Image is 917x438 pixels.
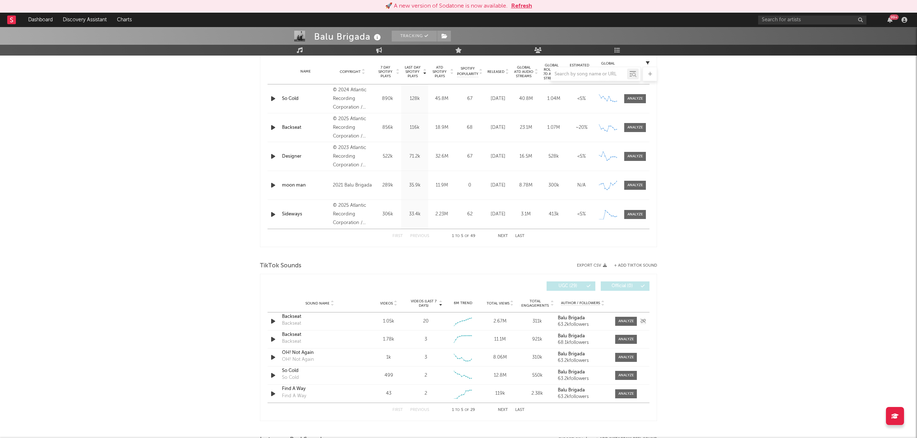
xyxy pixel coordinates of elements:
div: 43 [372,390,405,397]
button: UGC(29) [547,281,595,291]
div: Backseat [282,320,301,327]
a: So Cold [282,95,329,102]
div: 1.05k [372,318,405,325]
div: 550k [521,372,554,379]
div: 62 [457,211,482,218]
a: Backseat [282,331,357,338]
div: 300k [542,182,566,189]
span: Total Engagements [521,299,550,308]
a: Backseat [282,124,329,131]
div: 3 [425,336,427,343]
strong: Balu Brigada [558,388,585,393]
span: Sound Name [305,301,330,306]
div: 63.2k followers [558,376,608,381]
span: Spotify Popularity [457,66,478,77]
span: Total Views [487,301,509,306]
div: 413k [542,211,566,218]
div: 71.2k [403,153,426,160]
div: 311k [521,318,554,325]
div: 3.1M [514,211,538,218]
div: 921k [521,336,554,343]
div: 3 [425,354,427,361]
div: 2 [425,372,427,379]
div: <5% [569,153,594,160]
span: Global Rolling 7D Audio Streams [542,63,561,80]
span: of [465,408,469,412]
div: 1.04M [542,95,566,102]
a: Dashboard [23,13,58,27]
div: <5% [569,211,594,218]
button: Next [498,234,508,238]
div: 856k [376,124,399,131]
div: 8.06M [483,354,517,361]
div: 40.8M [514,95,538,102]
button: Last [515,234,525,238]
span: 7 Day Spotify Plays [376,65,395,78]
div: 0 [457,182,482,189]
button: Refresh [511,2,532,10]
div: OH! Not Again [282,349,357,356]
div: 45.8M [430,95,453,102]
strong: Balu Brigada [558,352,585,356]
div: 12.8M [483,372,517,379]
span: Author / Followers [561,301,600,306]
button: First [392,234,403,238]
div: [DATE] [486,211,510,218]
span: UGC ( 29 ) [551,284,584,288]
div: [DATE] [486,153,510,160]
div: 63.2k followers [558,394,608,399]
div: 6M Trend [446,301,480,306]
div: 11.1M [483,336,517,343]
a: moon man [282,182,329,189]
div: 1 5 29 [444,406,483,415]
a: So Cold [282,367,357,375]
div: 2021 Balu Brigada [333,181,372,190]
div: 528k [542,153,566,160]
span: Videos (last 7 days) [409,299,438,308]
a: Balu Brigada [558,352,608,357]
div: 67 [457,95,482,102]
div: 116k [403,124,426,131]
div: 890k [376,95,399,102]
button: Previous [410,408,429,412]
strong: Balu Brigada [558,370,585,375]
div: 128k [403,95,426,102]
span: to [455,408,460,412]
a: Balu Brigada [558,334,608,339]
button: Official(0) [601,281,649,291]
div: 1.78k [372,336,405,343]
div: © 2024 Atlantic Recording Corporation / Warner Music Australia Pty Limited [333,86,372,112]
div: 289k [376,182,399,189]
button: 99+ [887,17,892,23]
a: Discovery Assistant [58,13,112,27]
a: Balu Brigada [558,316,608,321]
div: 2.23M [430,211,453,218]
span: Estimated % Playlist Streams Last Day [569,63,589,80]
input: Search for artists [758,16,866,25]
div: 310k [521,354,554,361]
div: 2.67M [483,318,517,325]
div: N/A [569,182,594,189]
div: 63.2k followers [558,322,608,327]
a: Backseat [282,313,357,320]
div: Designer [282,153,329,160]
span: Videos [380,301,393,306]
input: Search by song name or URL [551,71,627,77]
span: to [455,235,460,238]
a: Balu Brigada [558,370,608,375]
div: 119k [483,390,517,397]
div: 18.9M [430,124,453,131]
span: Last Day Spotify Plays [403,65,422,78]
div: 16.5M [514,153,538,160]
div: Global Streaming Trend (Last 60D) [597,61,619,83]
div: Balu Brigada [314,31,383,43]
div: [DATE] [486,182,510,189]
a: Sideways [282,211,329,218]
div: 99 + [890,14,899,20]
div: 1 5 49 [444,232,483,241]
div: 33.4k [403,211,426,218]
